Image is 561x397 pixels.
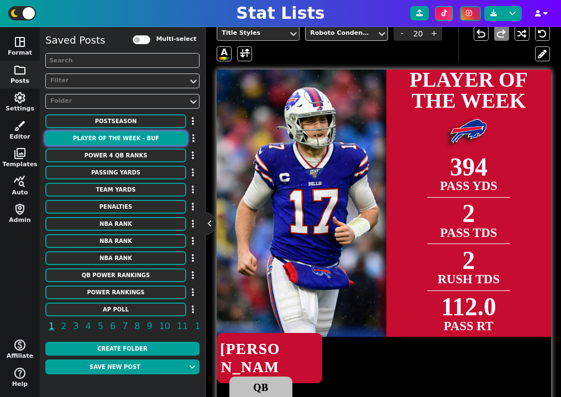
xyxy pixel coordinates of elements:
span: space_dashboard [13,35,27,49]
label: Multi-select [156,35,196,44]
span: 4 [84,319,93,333]
span: photo_library [13,147,27,160]
button: Team Yards [45,183,186,197]
button: Power Rankings [45,285,186,299]
div: Roboto Condensed [310,29,372,38]
span: redo [495,27,508,40]
span: 2 [463,248,475,273]
textarea: [PERSON_NAME] [217,333,322,383]
span: 1 [47,319,56,333]
span: help [13,367,27,380]
span: PASS RT [444,319,494,333]
button: Penalties [45,200,186,214]
button: undo [474,26,489,41]
button: AP POLL [45,303,186,316]
h1: Stat Lists [236,3,324,23]
span: shield_person [13,203,27,216]
span: undo [474,27,487,40]
button: redo [494,26,509,41]
button: POWER 4 QB RANKS [45,149,186,162]
span: 112.0 [441,295,496,320]
div: Filter [50,76,183,86]
button: POSTSEASON [45,114,186,128]
span: RUSH TDS [438,272,500,286]
div: Folder [50,97,183,106]
span: 2 [463,202,475,226]
span: query_stats [13,175,27,188]
span: 12 [193,319,207,333]
span: PASS YDS [440,179,497,193]
span: - [394,26,410,41]
span: monetization_on [13,338,27,352]
span: 394 [450,155,487,180]
span: PASS TDS [440,226,497,240]
h5: Saved Posts [45,34,105,46]
span: brush [13,119,27,133]
div: PLAYER OF THE WEEK [386,70,552,112]
button: NBA RANK [45,251,186,265]
span: 11 [175,319,190,333]
span: 6 [108,319,117,333]
button: Save new post [45,359,185,374]
span: + [426,26,442,41]
button: NBA RANK [45,217,186,231]
button: NBA RANK [45,234,186,248]
input: Search [45,53,200,68]
div: Title Styles [222,29,284,38]
span: 9 [145,319,154,333]
button: Passing Yards [45,166,186,179]
span: 3 [71,319,80,333]
button: QB POWER RANKINGS [45,268,186,282]
span: 7 [120,319,129,333]
span: folder [13,63,27,77]
span: 2 [59,319,68,333]
span: 10 [158,319,172,333]
button: PLAYER OF THE WEEK - BUF [45,131,187,145]
span: 5 [96,319,105,333]
span: settings [13,91,27,104]
span: 8 [133,319,141,333]
button: Create Folder [45,342,200,356]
